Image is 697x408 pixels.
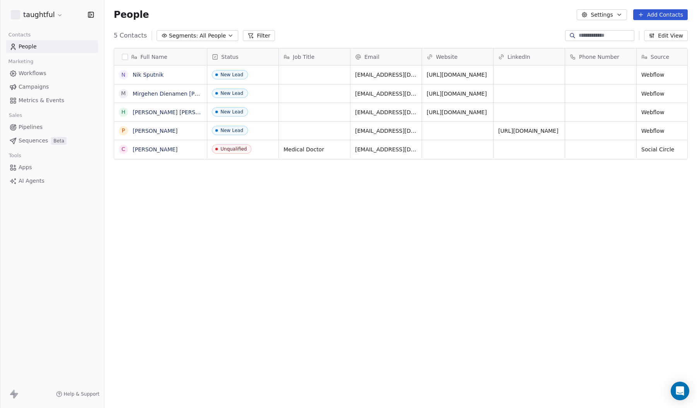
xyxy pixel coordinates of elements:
[19,177,44,185] span: AI Agents
[6,134,98,147] a: SequencesBeta
[243,30,275,41] button: Filter
[436,53,458,61] span: Website
[19,83,49,91] span: Campaigns
[207,48,278,65] div: Status
[355,90,417,98] span: [EMAIL_ADDRESS][DOMAIN_NAME]
[6,175,98,187] a: AI Agents
[121,145,125,153] div: C
[507,53,530,61] span: LinkedIn
[9,8,65,21] button: taughtful
[279,48,350,65] div: Job Title
[19,137,48,145] span: Sequences
[19,123,43,131] span: Pipelines
[19,163,32,171] span: Apps
[121,71,125,79] div: N
[19,43,37,51] span: People
[577,9,627,20] button: Settings
[6,81,98,93] a: Campaigns
[114,9,149,21] span: People
[64,391,99,397] span: Help & Support
[220,91,243,96] div: New Lead
[579,53,619,61] span: Phone Number
[23,10,55,20] span: taughtful
[5,56,37,67] span: Marketing
[220,109,243,115] div: New Lead
[114,48,207,65] div: Full Name
[355,108,417,116] span: [EMAIL_ADDRESS][DOMAIN_NAME]
[427,72,487,78] a: [URL][DOMAIN_NAME]
[169,32,198,40] span: Segments:
[220,72,243,77] div: New Lead
[364,53,379,61] span: Email
[19,69,46,77] span: Workflows
[355,71,417,79] span: [EMAIL_ADDRESS][DOMAIN_NAME]
[121,108,126,116] div: H
[350,48,422,65] div: Email
[6,161,98,174] a: Apps
[633,9,688,20] button: Add Contacts
[133,109,224,115] a: [PERSON_NAME] [PERSON_NAME]
[355,146,417,153] span: [EMAIL_ADDRESS][DOMAIN_NAME]
[644,30,688,41] button: Edit View
[494,48,565,65] div: LinkedIn
[6,40,98,53] a: People
[19,96,64,105] span: Metrics & Events
[114,65,207,389] div: grid
[200,32,226,40] span: All People
[220,128,243,133] div: New Lead
[133,146,178,153] a: [PERSON_NAME]
[140,53,167,61] span: Full Name
[355,127,417,135] span: [EMAIL_ADDRESS][DOMAIN_NAME]
[565,48,636,65] div: Phone Number
[5,110,26,121] span: Sales
[122,127,125,135] div: P
[121,89,126,98] div: M
[56,391,99,397] a: Help & Support
[5,29,34,41] span: Contacts
[651,53,669,61] span: Source
[133,91,234,97] a: Mirgehen Dienamen [PERSON_NAME]
[422,48,493,65] div: Website
[6,121,98,134] a: Pipelines
[221,53,239,61] span: Status
[498,128,559,134] a: [URL][DOMAIN_NAME]
[133,72,164,78] a: Nik Sputnik
[6,67,98,80] a: Workflows
[427,91,487,97] a: [URL][DOMAIN_NAME]
[220,146,247,152] div: Unqualified
[51,137,67,145] span: Beta
[5,150,24,161] span: Tools
[671,382,689,400] div: Open Intercom Messenger
[293,53,314,61] span: Job Title
[427,109,487,115] a: [URL][DOMAIN_NAME]
[6,94,98,107] a: Metrics & Events
[133,128,178,134] a: [PERSON_NAME]
[284,146,345,153] span: Medical Doctor
[114,31,147,40] span: 5 Contacts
